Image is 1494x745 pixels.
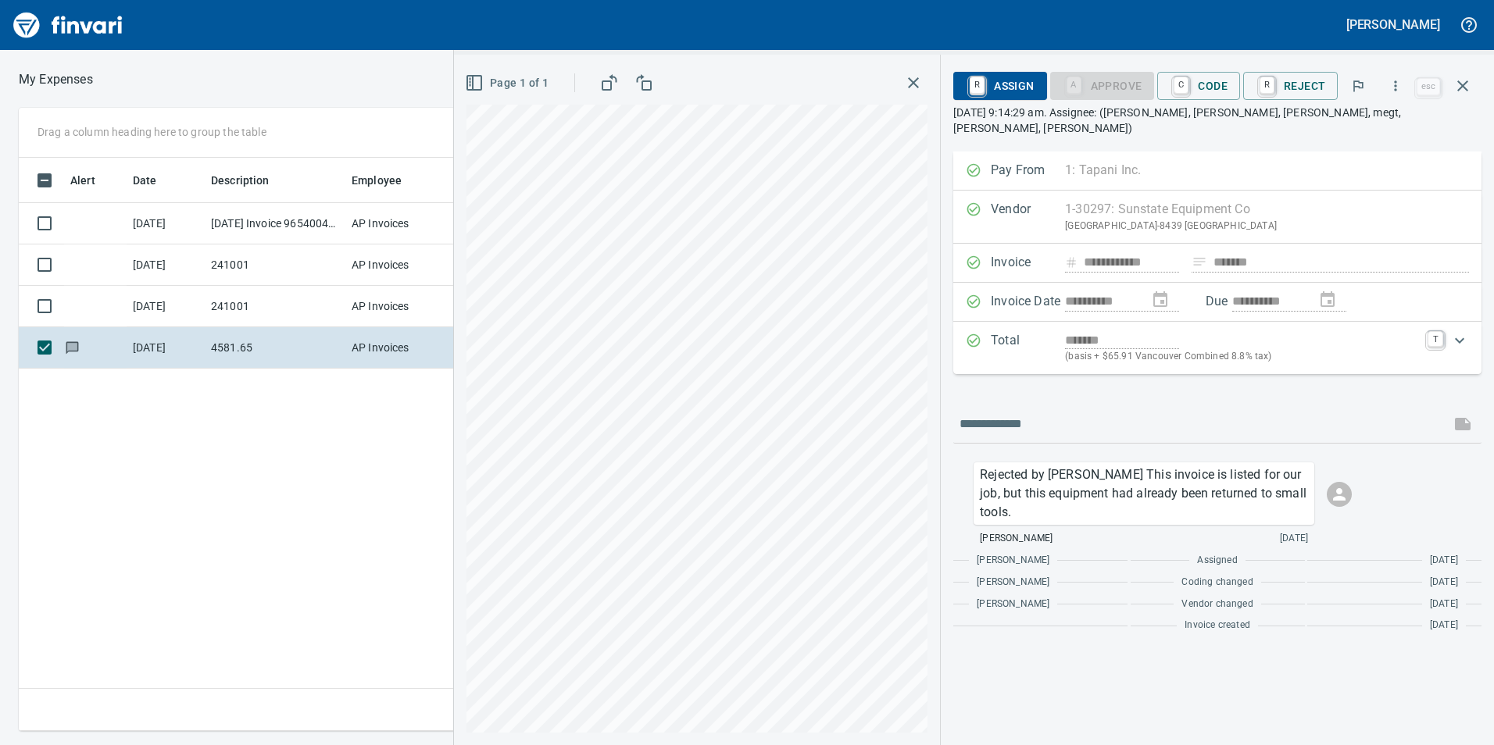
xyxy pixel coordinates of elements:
[38,124,266,140] p: Drag a column heading here to group the table
[1430,553,1458,569] span: [DATE]
[133,171,157,190] span: Date
[1341,69,1375,103] button: Flag
[205,203,345,244] td: [DATE] Invoice 9654004713 from Grainger (1-22650)
[1181,575,1253,590] span: Coding changed
[1417,78,1440,95] a: esc
[64,342,80,352] span: Has messages
[1430,597,1458,612] span: [DATE]
[211,171,270,190] span: Description
[953,72,1046,100] button: RAssign
[1243,72,1338,100] button: RReject
[1280,531,1308,547] span: [DATE]
[1413,67,1481,105] span: Close invoice
[70,171,95,190] span: Alert
[1378,69,1413,103] button: More
[953,105,1481,136] p: [DATE] 9:14:29 am. Assignee: ([PERSON_NAME], [PERSON_NAME], [PERSON_NAME], megt, [PERSON_NAME], [...
[977,553,1049,569] span: [PERSON_NAME]
[966,73,1034,99] span: Assign
[19,70,93,89] nav: breadcrumb
[211,171,290,190] span: Description
[205,244,345,286] td: 241001
[977,597,1049,612] span: [PERSON_NAME]
[1157,72,1240,100] button: CCode
[345,203,463,244] td: AP Invoices
[127,327,205,369] td: [DATE]
[1170,73,1228,99] span: Code
[1256,73,1325,99] span: Reject
[19,70,93,89] p: My Expenses
[462,69,555,98] button: Page 1 of 1
[127,244,205,286] td: [DATE]
[1260,77,1274,94] a: R
[345,244,463,286] td: AP Invoices
[977,575,1049,590] span: [PERSON_NAME]
[127,203,205,244] td: [DATE]
[1197,553,1237,569] span: Assigned
[1185,618,1250,633] span: Invoice created
[1065,349,1418,365] p: (basis + $65.91 Vancouver Combined 8.8% tax)
[468,73,549,93] span: Page 1 of 1
[980,465,1308,522] p: Rejected by [PERSON_NAME] This invoice is listed for our job, but this equipment had already been...
[352,171,402,190] span: Employee
[352,171,422,190] span: Employee
[133,171,177,190] span: Date
[205,286,345,327] td: 241001
[1430,618,1458,633] span: [DATE]
[205,327,345,369] td: 4581.65
[1428,331,1443,347] a: T
[1342,12,1444,37] button: [PERSON_NAME]
[9,6,127,44] img: Finvari
[127,286,205,327] td: [DATE]
[991,331,1065,365] p: Total
[1181,597,1253,612] span: Vendor changed
[1050,78,1155,91] div: Coding Required
[980,531,1053,547] span: [PERSON_NAME]
[1174,77,1188,94] a: C
[1444,405,1481,443] span: This records your message into the invoice and notifies anyone mentioned
[70,171,116,190] span: Alert
[345,327,463,369] td: AP Invoices
[1430,575,1458,590] span: [DATE]
[970,77,985,94] a: R
[345,286,463,327] td: AP Invoices
[953,322,1481,374] div: Expand
[1346,16,1440,33] h5: [PERSON_NAME]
